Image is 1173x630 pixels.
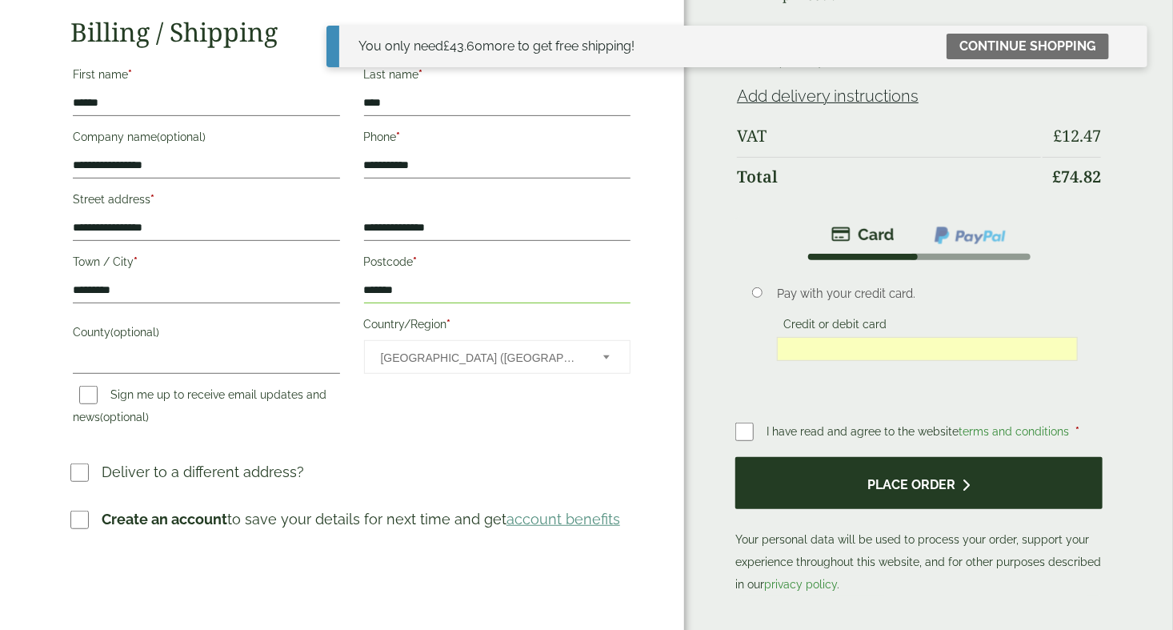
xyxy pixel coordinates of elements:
a: Continue shopping [947,34,1109,59]
label: Credit or debit card [777,318,893,335]
img: stripe.png [831,225,895,244]
bdi: 12.47 [1053,125,1101,146]
label: Company name [73,126,340,153]
span: £ [443,38,450,54]
th: VAT [737,117,1041,155]
abbr: required [419,68,423,81]
label: Phone [364,126,631,153]
span: £ [1053,125,1062,146]
p: Pay with your credit card. [777,285,1078,303]
img: ppcp-gateway.png [933,225,1007,246]
label: Sign me up to receive email updates and news [73,388,326,428]
abbr: required [414,255,418,268]
span: I have read and agree to the website [767,425,1072,438]
p: Your personal data will be used to process your order, support your experience throughout this we... [735,457,1103,596]
bdi: 74.82 [1052,166,1101,187]
label: Town / City [73,251,340,278]
a: terms and conditions [959,425,1069,438]
label: Postcode [364,251,631,278]
abbr: required [1075,425,1079,438]
span: (optional) [110,326,159,339]
label: County [73,321,340,348]
abbr: required [128,68,132,81]
abbr: required [447,318,451,331]
iframe: Secure card payment input frame [782,342,1073,356]
label: Street address [73,188,340,215]
span: Country/Region [364,340,631,374]
p: Deliver to a different address? [102,461,304,483]
span: (optional) [100,411,149,423]
label: First name [73,63,340,90]
a: Add delivery instructions [737,86,919,106]
a: privacy policy [764,578,837,591]
strong: Create an account [102,511,227,528]
span: 43.60 [443,38,482,54]
button: Place order [735,457,1103,509]
th: Total [737,157,1041,196]
a: account benefits [506,511,620,528]
span: United Kingdom (UK) [381,341,582,375]
span: £ [1052,166,1061,187]
label: Country/Region [364,313,631,340]
input: Sign me up to receive email updates and news(optional) [79,386,98,404]
span: (optional) [157,130,206,143]
abbr: required [134,255,138,268]
div: You only need more to get free shipping! [358,37,635,56]
h2: Billing / Shipping [70,17,633,47]
p: to save your details for next time and get [102,508,620,530]
abbr: required [397,130,401,143]
abbr: required [150,193,154,206]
